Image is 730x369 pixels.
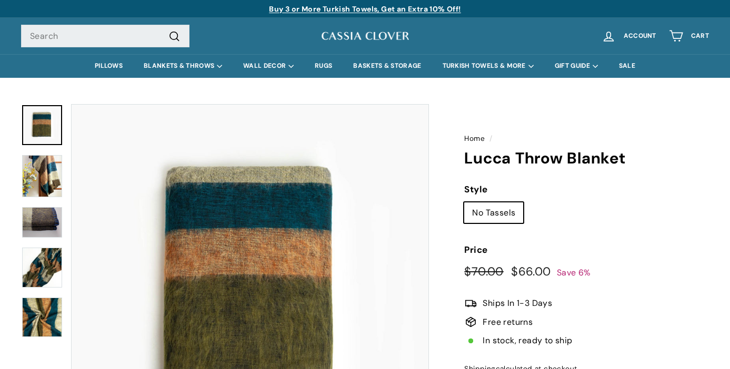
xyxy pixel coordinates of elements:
[487,134,495,143] span: /
[304,54,343,78] a: RUGS
[663,20,715,52] a: Cart
[464,264,503,279] span: $70.00
[22,248,62,288] img: Lucca Throw Blanket
[464,150,709,167] h1: Lucca Throw Blanket
[483,315,533,329] span: Free returns
[595,20,663,52] a: Account
[22,298,62,337] img: Lucca Throw Blanket
[22,207,62,238] img: Lucca Throw Blanket
[483,296,552,310] span: Ships In 1-3 Days
[464,202,523,223] label: No Tassels
[464,134,485,143] a: Home
[511,264,551,279] span: $66.00
[343,54,432,78] a: BASKETS & STORAGE
[233,54,304,78] summary: WALL DECOR
[84,54,133,78] a: PILLOWS
[691,33,709,39] span: Cart
[22,105,62,145] a: A striped throw blanket with varying shades of olive green, deep teal, mustard, and beige, with a...
[483,334,572,347] span: In stock, ready to ship
[269,4,461,14] a: Buy 3 or More Turkish Towels, Get an Extra 10% Off!
[464,133,709,145] nav: breadcrumbs
[544,54,608,78] summary: GIFT GUIDE
[464,243,709,257] label: Price
[608,54,646,78] a: SALE
[133,54,233,78] summary: BLANKETS & THROWS
[557,267,591,278] span: Save 6%
[22,155,62,197] img: Lucca Throw Blanket
[22,298,62,337] a: Lucca Throw Blanket
[624,33,656,39] span: Account
[464,182,709,197] label: Style
[21,25,189,48] input: Search
[432,54,544,78] summary: TURKISH TOWELS & MORE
